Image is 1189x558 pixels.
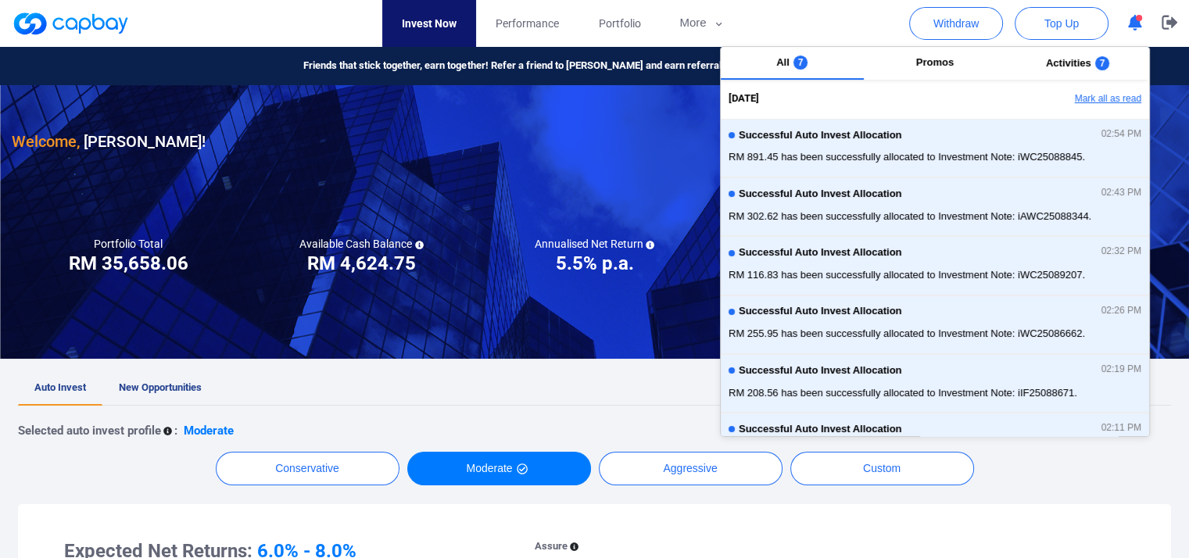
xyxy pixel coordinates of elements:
span: RM 255.95 has been successfully allocated to Investment Note: iWC25086662. [729,326,1141,342]
span: RM 891.45 has been successfully allocated to Investment Note: iWC25088845. [729,149,1141,165]
span: Successful Auto Invest Allocation [739,247,902,259]
span: Successful Auto Invest Allocation [739,365,902,377]
span: 02:54 PM [1101,129,1141,140]
button: Successful Auto Invest Allocation02:43 PMRM 302.62 has been successfully allocated to Investment ... [721,177,1149,236]
h3: 5.5% p.a. [555,251,633,276]
span: 02:19 PM [1101,364,1141,375]
span: RM 116.83 has been successfully allocated to Investment Note: iWC25089207. [729,267,1141,283]
span: 7 [1095,56,1110,70]
span: Top Up [1044,16,1079,31]
span: Portfolio [598,15,640,32]
button: Mark all as read [981,86,1149,113]
p: Selected auto invest profile [18,421,161,440]
p: Moderate [184,421,234,440]
span: RM 302.62 has been successfully allocated to Investment Note: iAWC25088344. [729,209,1141,224]
button: Custom [790,452,974,485]
span: All [776,56,790,68]
span: Friends that stick together, earn together! Refer a friend to [PERSON_NAME] and earn referral rew... [303,58,785,74]
h5: Portfolio Total [94,237,163,251]
span: 7 [793,55,808,70]
h5: Available Cash Balance [299,237,424,251]
span: 02:26 PM [1101,306,1141,317]
h3: RM 4,624.75 [307,251,416,276]
span: Successful Auto Invest Allocation [739,306,902,317]
span: Promos [916,56,954,68]
p: Assure [535,538,568,555]
span: New Opportunities [119,381,202,393]
button: Conservative [216,452,399,485]
button: Moderate [407,452,591,485]
button: Successful Auto Invest Allocation02:19 PMRM 208.56 has been successfully allocated to Investment ... [721,354,1149,413]
span: Successful Auto Invest Allocation [739,188,902,200]
span: Activities [1046,57,1091,69]
span: [DATE] [729,91,759,107]
span: Successful Auto Invest Allocation [739,130,902,141]
button: Successful Auto Invest Allocation02:54 PMRM 891.45 has been successfully allocated to Investment ... [721,119,1149,177]
button: All7 [721,47,864,80]
p: : [174,421,177,440]
h5: Annualised Net Return [534,237,654,251]
h3: [PERSON_NAME] ! [12,129,206,154]
button: Successful Auto Invest Allocation02:32 PMRM 116.83 has been successfully allocated to Investment ... [721,236,1149,295]
button: Aggressive [599,452,783,485]
span: Welcome, [12,132,80,151]
button: Successful Auto Invest Allocation02:26 PMRM 255.95 has been successfully allocated to Investment ... [721,295,1149,354]
button: Successful Auto Invest Allocation02:11 PMRM 150.65 has been successfully allocated to Investment ... [721,413,1149,471]
span: 02:32 PM [1101,246,1141,257]
button: Promos [864,47,1007,80]
button: Top Up [1015,7,1108,40]
span: Performance [496,15,559,32]
button: Withdraw [909,7,1003,40]
span: Successful Auto Invest Allocation [739,424,902,435]
button: Activities7 [1006,47,1149,80]
span: 02:43 PM [1101,188,1141,199]
span: RM 208.56 has been successfully allocated to Investment Note: iIF25088671. [729,385,1141,401]
h3: RM 35,658.06 [69,251,188,276]
span: 02:11 PM [1101,423,1141,434]
span: Auto Invest [34,381,86,393]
